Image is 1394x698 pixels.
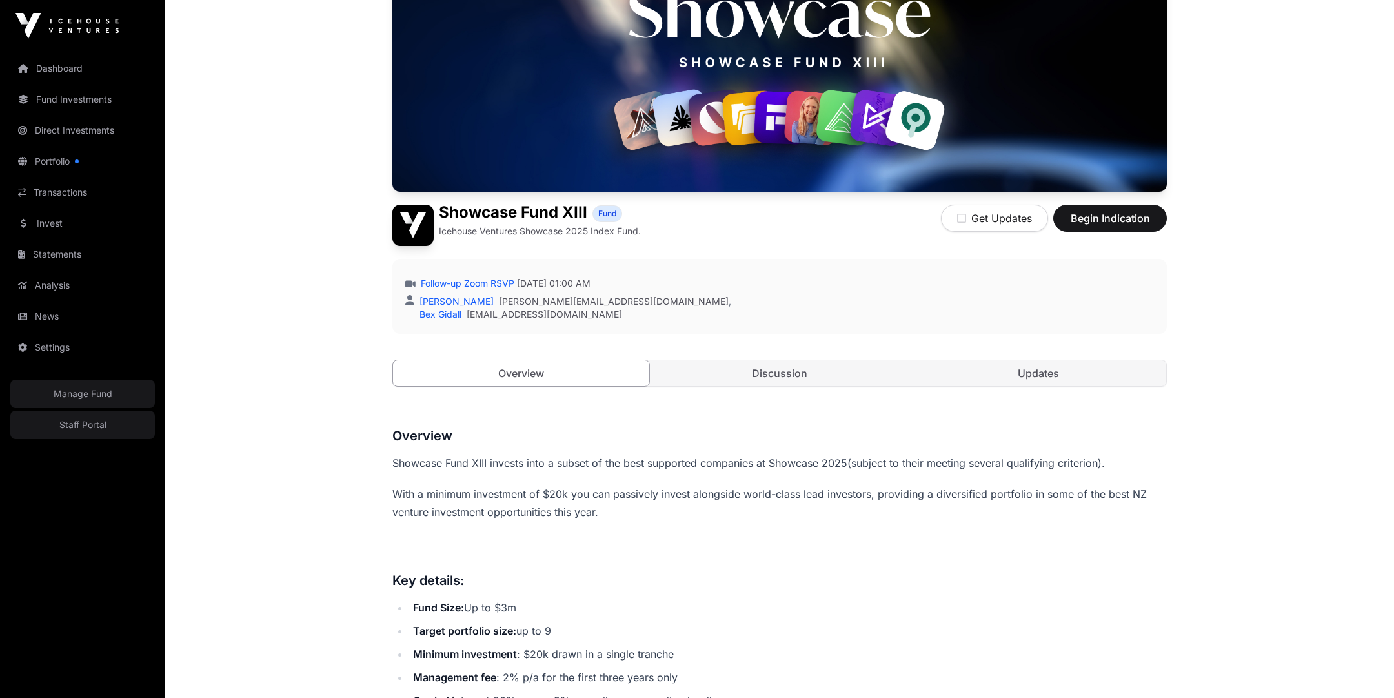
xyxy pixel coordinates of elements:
span: Begin Indication [1069,210,1151,226]
span: Fund [598,209,616,219]
nav: Tabs [393,360,1166,386]
strong: Management fee [413,671,496,684]
a: Portfolio [10,147,155,176]
a: [PERSON_NAME][EMAIL_ADDRESS][DOMAIN_NAME] [499,295,729,308]
span: Showcase Fund XIII invests into a subset of the best supported companies at Showcase 2025 [392,457,847,469]
li: : $20k drawn in a single tranche [409,645,1167,663]
a: Follow-up Zoom RSVP [418,277,514,290]
li: Up to $3m [409,599,1167,617]
p: Icehouse Ventures Showcase 2025 Index Fund. [439,225,641,238]
iframe: Chat Widget [1329,636,1394,698]
a: Fund Investments [10,85,155,114]
p: (subject to their meeting several qualifying criterion). [392,454,1167,472]
a: Analysis [10,271,155,300]
h3: Overview [392,426,1167,446]
a: Begin Indication [1053,218,1167,231]
button: Get Updates [941,205,1048,232]
a: Settings [10,333,155,362]
h1: Showcase Fund XIII [439,205,587,222]
a: News [10,302,155,331]
a: Transactions [10,178,155,207]
a: [PERSON_NAME] [417,296,494,307]
strong: Minimum investment [413,648,517,661]
a: Discussion [652,360,908,386]
a: Direct Investments [10,116,155,145]
img: Icehouse Ventures Logo [15,13,119,39]
strong: Fund Size: [413,601,464,614]
button: Begin Indication [1053,205,1167,232]
a: Staff Portal [10,411,155,439]
li: up to 9 [409,622,1167,640]
a: Manage Fund [10,380,155,408]
p: With a minimum investment of $20k you can passively invest alongside world-class lead investors, ... [392,485,1167,521]
a: Bex Gidall [417,309,461,320]
span: [DATE] 01:00 AM [517,277,591,290]
a: Overview [392,360,650,387]
a: Statements [10,240,155,269]
a: Updates [910,360,1166,386]
img: Showcase Fund XIII [392,205,434,246]
a: Invest [10,209,155,238]
a: [EMAIL_ADDRESS][DOMAIN_NAME] [467,308,622,321]
div: , [417,295,731,308]
li: : 2% p/a for the first three years only [409,668,1167,686]
strong: Target portfolio size: [413,624,516,637]
h3: Key details: [392,570,1167,591]
a: Dashboard [10,54,155,83]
